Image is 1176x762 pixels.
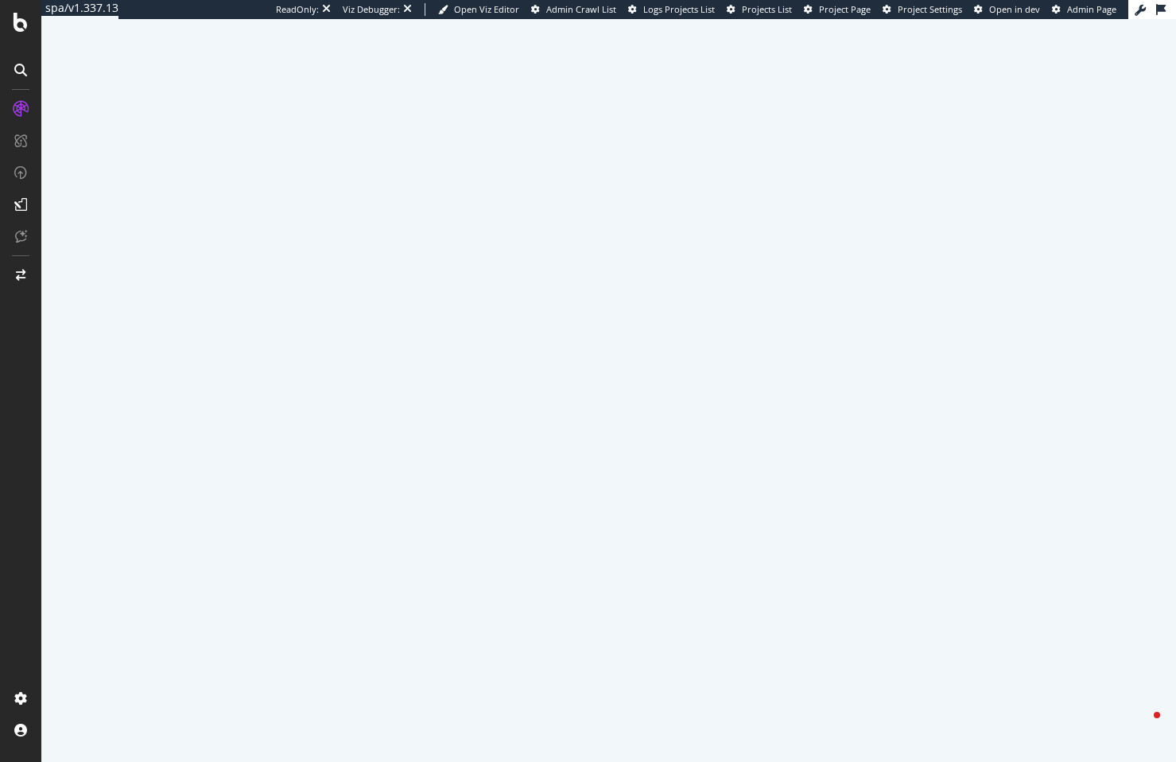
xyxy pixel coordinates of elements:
a: Project Settings [883,3,962,16]
a: Open Viz Editor [438,3,519,16]
iframe: Intercom live chat [1122,708,1160,746]
span: Admin Page [1067,3,1116,15]
span: Logs Projects List [643,3,715,15]
span: Open Viz Editor [454,3,519,15]
a: Logs Projects List [628,3,715,16]
a: Open in dev [974,3,1040,16]
div: ReadOnly: [276,3,319,16]
a: Projects List [727,3,792,16]
span: Open in dev [989,3,1040,15]
div: Viz Debugger: [343,3,400,16]
a: Project Page [804,3,871,16]
a: Admin Crawl List [531,3,616,16]
span: Projects List [742,3,792,15]
span: Admin Crawl List [546,3,616,15]
span: Project Page [819,3,871,15]
a: Admin Page [1052,3,1116,16]
span: Project Settings [898,3,962,15]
